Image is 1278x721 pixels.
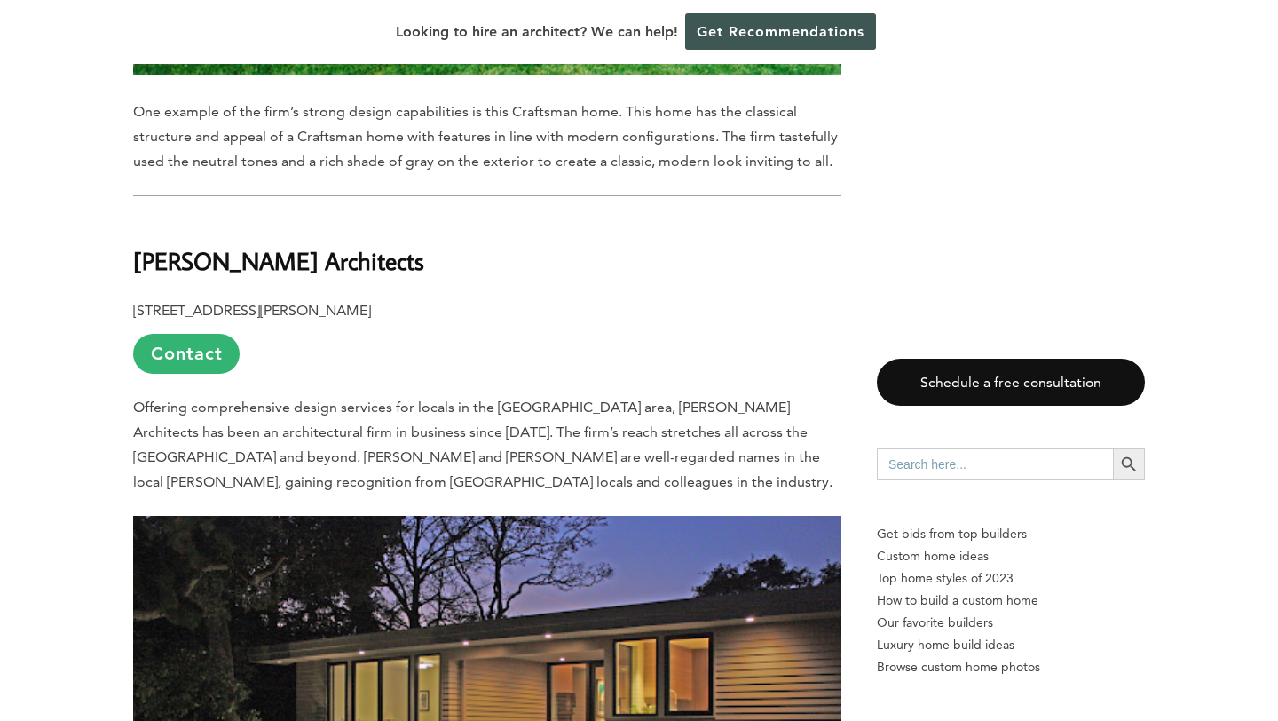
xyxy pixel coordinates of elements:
svg: Search [1119,455,1139,474]
input: Search here... [877,448,1113,480]
a: Top home styles of 2023 [877,567,1145,590]
iframe: Drift Widget Chat Controller [937,593,1257,700]
span: Offering comprehensive design services for locals in the [GEOGRAPHIC_DATA] area, [PERSON_NAME] Ar... [133,399,832,490]
a: Contact [133,334,240,374]
a: How to build a custom home [877,590,1145,612]
a: Schedule a free consultation [877,359,1145,406]
a: Get Recommendations [685,13,876,50]
b: [PERSON_NAME] Architects [133,245,424,276]
a: Custom home ideas [877,545,1145,567]
a: Luxury home build ideas [877,634,1145,656]
p: Get bids from top builders [877,523,1145,545]
b: [STREET_ADDRESS][PERSON_NAME] [133,302,371,319]
a: Browse custom home photos [877,656,1145,678]
a: Our favorite builders [877,612,1145,634]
